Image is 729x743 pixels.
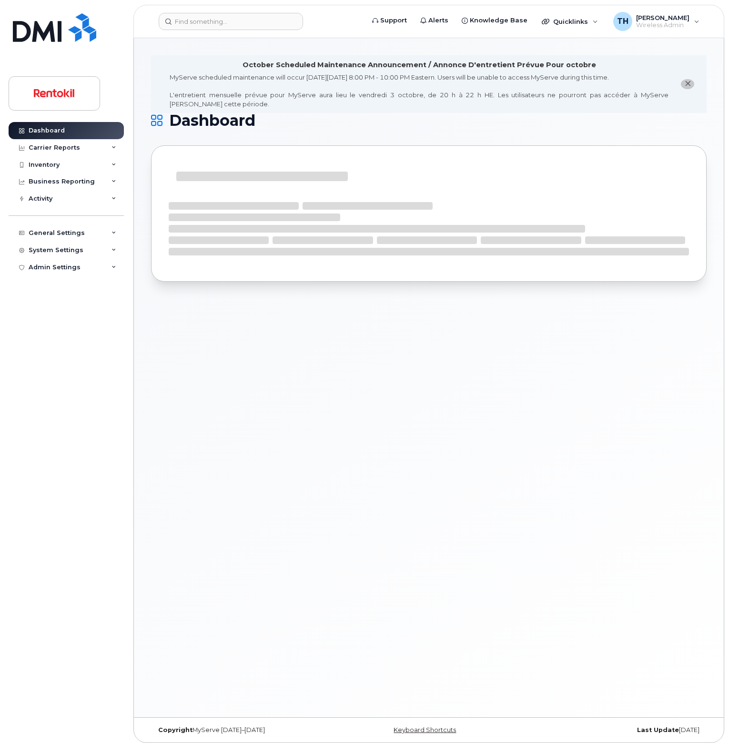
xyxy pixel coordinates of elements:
span: Dashboard [169,113,255,128]
strong: Last Update [637,726,679,733]
a: Keyboard Shortcuts [394,726,456,733]
strong: Copyright [158,726,192,733]
div: [DATE] [521,726,707,734]
div: October Scheduled Maintenance Announcement / Annonce D'entretient Prévue Pour octobre [243,60,596,70]
button: close notification [681,79,694,89]
div: MyServe scheduled maintenance will occur [DATE][DATE] 8:00 PM - 10:00 PM Eastern. Users will be u... [170,73,668,108]
div: MyServe [DATE]–[DATE] [151,726,336,734]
